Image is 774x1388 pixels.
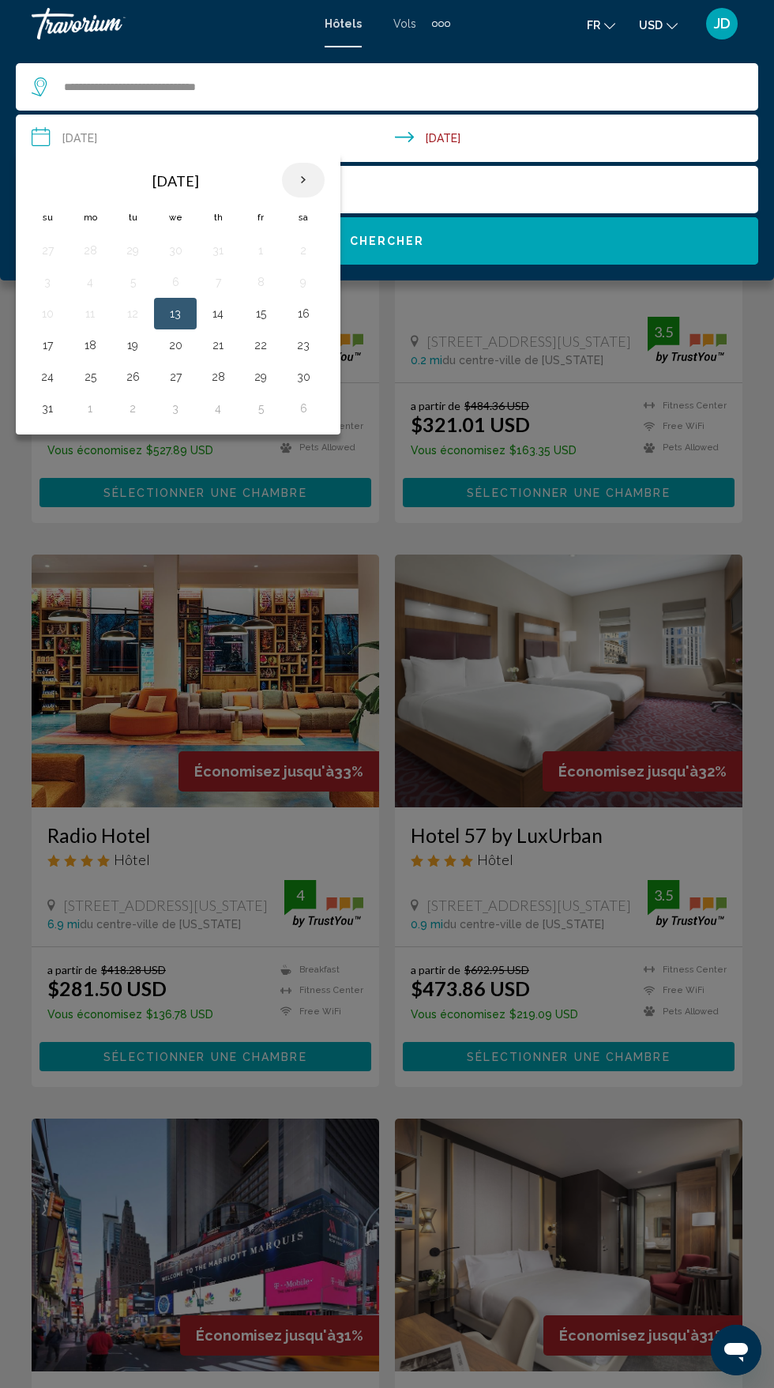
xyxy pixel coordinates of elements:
[163,271,188,293] button: Day 6
[163,334,188,356] button: Day 20
[35,239,60,261] button: Day 27
[248,303,273,325] button: Day 15
[163,303,188,325] button: Day 13
[120,271,145,293] button: Day 5
[35,366,60,388] button: Day 24
[639,19,663,32] span: USD
[205,397,231,419] button: Day 4
[77,397,103,419] button: Day 1
[35,303,60,325] button: Day 10
[35,271,60,293] button: Day 3
[120,303,145,325] button: Day 12
[282,162,325,198] button: Next month
[77,366,103,388] button: Day 25
[35,334,60,356] button: Day 17
[205,303,231,325] button: Day 14
[77,303,103,325] button: Day 11
[291,303,316,325] button: Day 16
[291,271,316,293] button: Day 9
[639,13,678,36] button: Change currency
[16,166,758,213] button: Travelers: 4 adults, 0 children
[16,217,758,265] button: Chercher
[325,17,362,30] a: Hôtels
[248,334,273,356] button: Day 22
[248,239,273,261] button: Day 1
[248,366,273,388] button: Day 29
[248,397,273,419] button: Day 5
[714,16,731,32] span: JD
[16,115,758,162] button: Check-in date: Nov 10, 2025 Check-out date: Nov 12, 2025
[248,271,273,293] button: Day 8
[163,366,188,388] button: Day 27
[205,239,231,261] button: Day 31
[120,397,145,419] button: Day 2
[711,1325,761,1375] iframe: Bouton de lancement de la fenêtre de messagerie
[587,19,600,32] span: fr
[291,366,316,388] button: Day 30
[77,334,103,356] button: Day 18
[120,366,145,388] button: Day 26
[69,162,282,200] th: [DATE]
[205,366,231,388] button: Day 28
[393,17,416,30] a: Vols
[163,239,188,261] button: Day 30
[35,397,60,419] button: Day 31
[120,334,145,356] button: Day 19
[77,271,103,293] button: Day 4
[32,8,309,39] a: Travorium
[77,239,103,261] button: Day 28
[432,11,450,36] button: Extra navigation items
[291,334,316,356] button: Day 23
[205,271,231,293] button: Day 7
[291,239,316,261] button: Day 2
[120,239,145,261] button: Day 29
[205,334,231,356] button: Day 21
[350,235,425,248] span: Chercher
[163,397,188,419] button: Day 3
[587,13,615,36] button: Change language
[701,7,742,40] button: User Menu
[291,397,316,419] button: Day 6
